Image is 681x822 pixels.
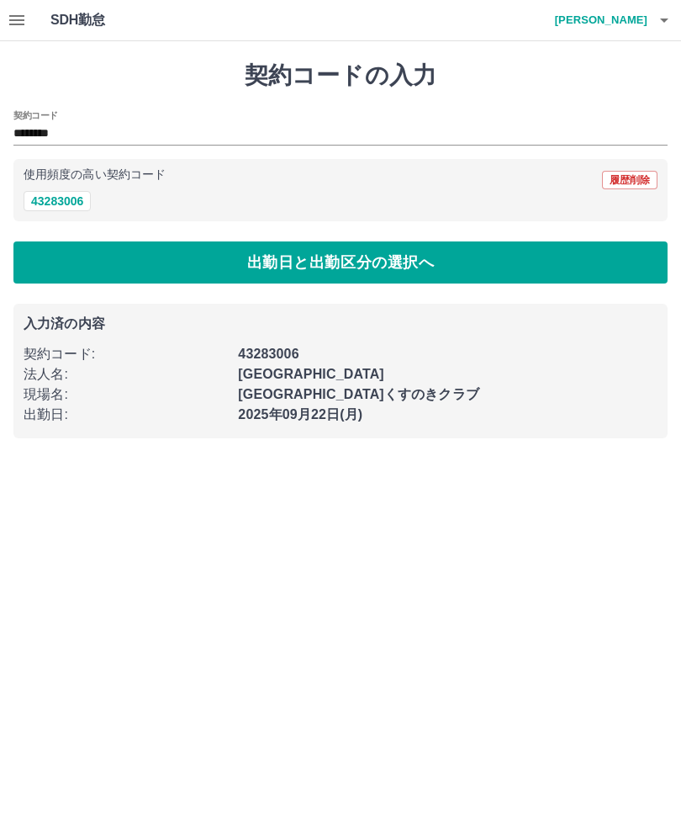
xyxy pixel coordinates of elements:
[24,384,228,405] p: 現場名 :
[238,347,298,361] b: 43283006
[13,109,58,122] h2: 契約コード
[238,387,479,401] b: [GEOGRAPHIC_DATA]くすのきクラブ
[24,191,91,211] button: 43283006
[24,405,228,425] p: 出勤日 :
[24,364,228,384] p: 法人名 :
[24,344,228,364] p: 契約コード :
[238,407,362,422] b: 2025年09月22日(月)
[24,317,657,331] p: 入力済の内容
[602,171,657,189] button: 履歴削除
[13,241,668,284] button: 出勤日と出勤区分の選択へ
[13,61,668,90] h1: 契約コードの入力
[238,367,384,381] b: [GEOGRAPHIC_DATA]
[24,169,166,181] p: 使用頻度の高い契約コード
